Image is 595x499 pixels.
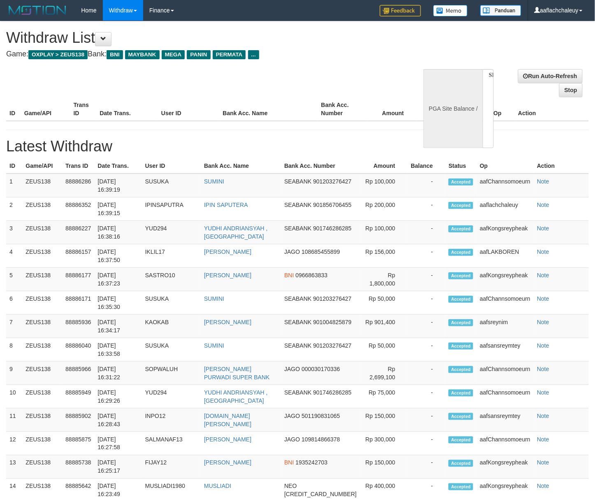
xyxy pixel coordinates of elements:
[219,97,318,121] th: Bank Acc. Name
[476,338,534,362] td: aafsansreymtey
[94,221,142,244] td: [DATE] 16:38:16
[302,248,340,255] span: 108685455899
[62,244,94,268] td: 88886157
[449,296,473,303] span: Accepted
[6,4,69,16] img: MOTION_logo.png
[302,413,340,419] span: 501190831065
[6,315,22,338] td: 7
[313,295,351,302] span: 901203276427
[313,319,351,325] span: 901004825879
[6,362,22,385] td: 9
[449,436,473,443] span: Accepted
[6,138,589,155] h1: Latest Withdraw
[187,50,210,59] span: PANIN
[125,50,160,59] span: MAYBANK
[204,436,251,443] a: [PERSON_NAME]
[62,221,94,244] td: 88886227
[537,483,549,490] a: Note
[476,362,534,385] td: aafChannsomoeurn
[62,408,94,432] td: 88885902
[6,221,22,244] td: 3
[476,244,534,268] td: aafLAKBOREN
[22,385,62,408] td: ZEUS138
[360,432,408,455] td: Rp 300,000
[480,5,521,16] img: panduan.png
[360,158,408,174] th: Amount
[490,97,515,121] th: Op
[204,460,251,466] a: [PERSON_NAME]
[537,460,549,466] a: Note
[537,178,549,185] a: Note
[360,174,408,197] td: Rp 100,000
[534,158,589,174] th: Action
[449,179,473,186] span: Accepted
[6,97,21,121] th: ID
[449,366,473,373] span: Accepted
[22,455,62,479] td: ZEUS138
[537,342,549,349] a: Note
[445,158,476,174] th: Status
[284,413,300,419] span: JAGO
[284,460,294,466] span: BNI
[408,385,446,408] td: -
[284,272,294,279] span: BNI
[204,248,251,255] a: [PERSON_NAME]
[142,244,201,268] td: IKLIL17
[162,50,185,59] span: MEGA
[6,338,22,362] td: 8
[476,268,534,291] td: aafKongsreypheak
[433,5,468,16] img: Button%20Memo.svg
[213,50,246,59] span: PERMATA
[476,158,534,174] th: Op
[360,362,408,385] td: Rp 2,699,100
[423,69,483,149] div: PGA Site Balance /
[408,408,446,432] td: -
[449,390,473,397] span: Accepted
[449,272,473,279] span: Accepted
[94,408,142,432] td: [DATE] 16:28:43
[94,291,142,315] td: [DATE] 16:35:30
[284,342,311,349] span: SEABANK
[142,408,201,432] td: INPO12
[408,455,446,479] td: -
[476,408,534,432] td: aafsansreymtey
[22,432,62,455] td: ZEUS138
[302,366,340,372] span: 000030170336
[22,174,62,197] td: ZEUS138
[62,338,94,362] td: 88886040
[360,455,408,479] td: Rp 150,000
[284,248,300,255] span: JAGO
[295,460,328,466] span: 1935242703
[142,455,201,479] td: FIJAY12
[6,197,22,221] td: 2
[204,225,268,240] a: YUDHI ANDRIANSYAH , [GEOGRAPHIC_DATA]
[94,174,142,197] td: [DATE] 16:39:19
[94,244,142,268] td: [DATE] 16:37:50
[62,362,94,385] td: 88885966
[204,272,251,279] a: [PERSON_NAME]
[284,366,300,372] span: JAGO
[284,225,311,232] span: SEABANK
[360,268,408,291] td: Rp 1,800,000
[284,295,311,302] span: SEABANK
[449,249,473,256] span: Accepted
[408,432,446,455] td: -
[284,178,311,185] span: SEABANK
[313,389,351,396] span: 901746286285
[6,455,22,479] td: 13
[476,385,534,408] td: aafChannsomoeurn
[360,197,408,221] td: Rp 200,000
[22,408,62,432] td: ZEUS138
[6,432,22,455] td: 12
[22,291,62,315] td: ZEUS138
[360,244,408,268] td: Rp 156,000
[537,366,549,372] a: Note
[6,268,22,291] td: 5
[204,202,248,208] a: IPIN SAPUTERA
[537,272,549,279] a: Note
[22,221,62,244] td: ZEUS138
[62,197,94,221] td: 88886352
[142,221,201,244] td: YUD294
[94,268,142,291] td: [DATE] 16:37:23
[248,50,259,59] span: ...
